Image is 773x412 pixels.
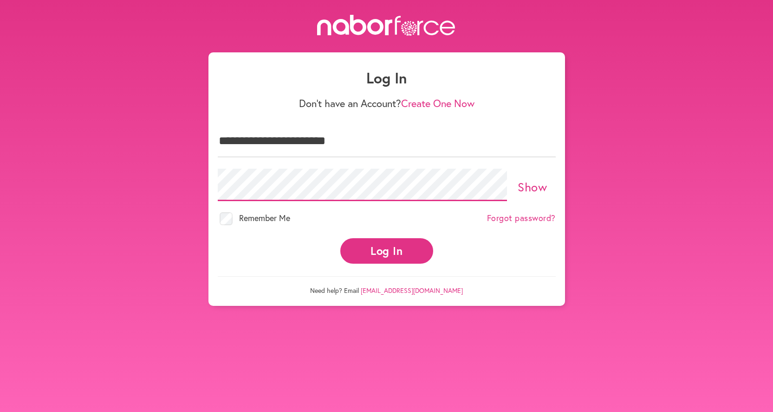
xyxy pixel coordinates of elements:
[218,69,556,87] h1: Log In
[401,96,474,110] a: Create One Now
[518,179,547,195] a: Show
[361,286,463,295] a: [EMAIL_ADDRESS][DOMAIN_NAME]
[218,276,556,295] p: Need help? Email
[340,238,433,264] button: Log In
[239,212,290,223] span: Remember Me
[218,97,556,109] p: Don't have an Account?
[487,213,556,223] a: Forgot password?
